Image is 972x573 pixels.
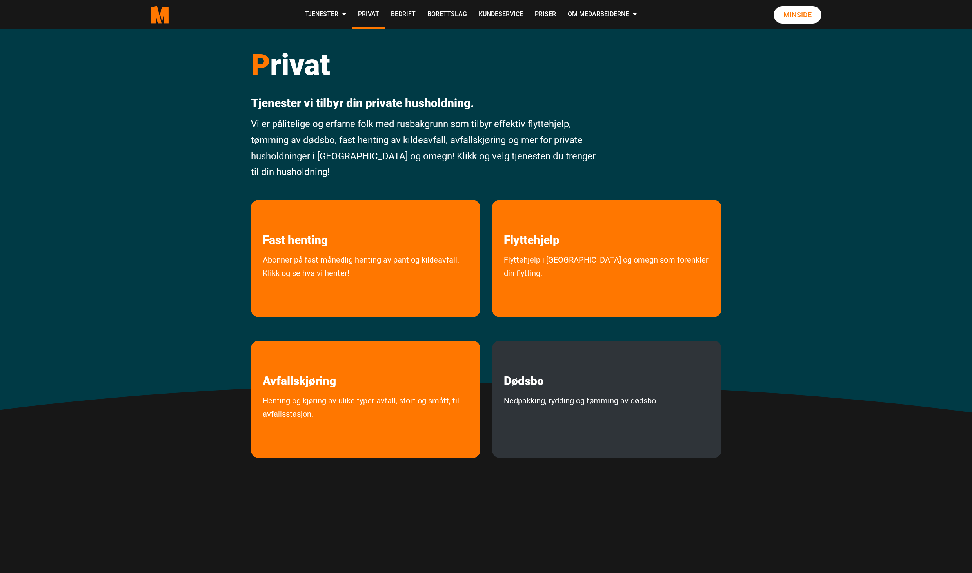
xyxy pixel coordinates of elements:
a: Henting og kjøring av ulike typer avfall, stort og smått, til avfallsstasjon. [251,394,480,454]
a: Bedrift [385,1,422,29]
a: Tjenester [299,1,352,29]
p: Vi er pålitelige og erfarne folk med rusbakgrunn som tilbyr effektiv flyttehjelp, tømming av døds... [251,116,601,180]
a: Kundeservice [473,1,529,29]
a: les mer om Dødsbo [492,341,556,388]
a: Om Medarbeiderne [562,1,643,29]
a: les mer om Fast henting [251,200,340,247]
a: les mer om Avfallskjøring [251,341,348,388]
a: Abonner på fast månedlig avhenting av pant og kildeavfall. Klikk og se hva vi henter! [251,253,480,313]
a: les mer om Flyttehjelp [492,200,571,247]
a: Priser [529,1,562,29]
a: Flyttehjelp i [GEOGRAPHIC_DATA] og omegn som forenkler din flytting. [492,253,721,313]
span: P [251,47,270,82]
h1: rivat [251,47,601,82]
a: Privat [352,1,385,29]
p: Tjenester vi tilbyr din private husholdning. [251,96,601,110]
a: Nedpakking, rydding og tømming av dødsbo. [492,394,670,441]
a: Minside [774,6,821,24]
a: Borettslag [422,1,473,29]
